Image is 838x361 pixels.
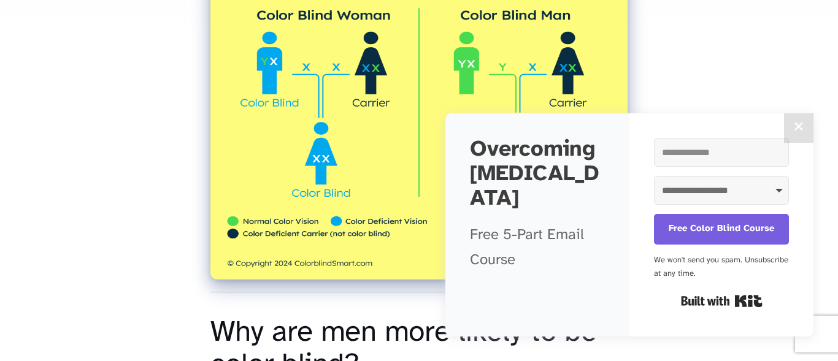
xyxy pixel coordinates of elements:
[470,223,605,273] p: Free 5-Part Email Course
[681,290,763,312] a: Built with Kit
[654,214,789,245] button: Free Color Blind Course
[654,138,789,167] input: Email Address
[784,113,813,143] button: Close
[470,138,605,211] h2: Overcoming [MEDICAL_DATA]
[654,254,789,281] div: We won't send you spam. Unsubscribe at any time.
